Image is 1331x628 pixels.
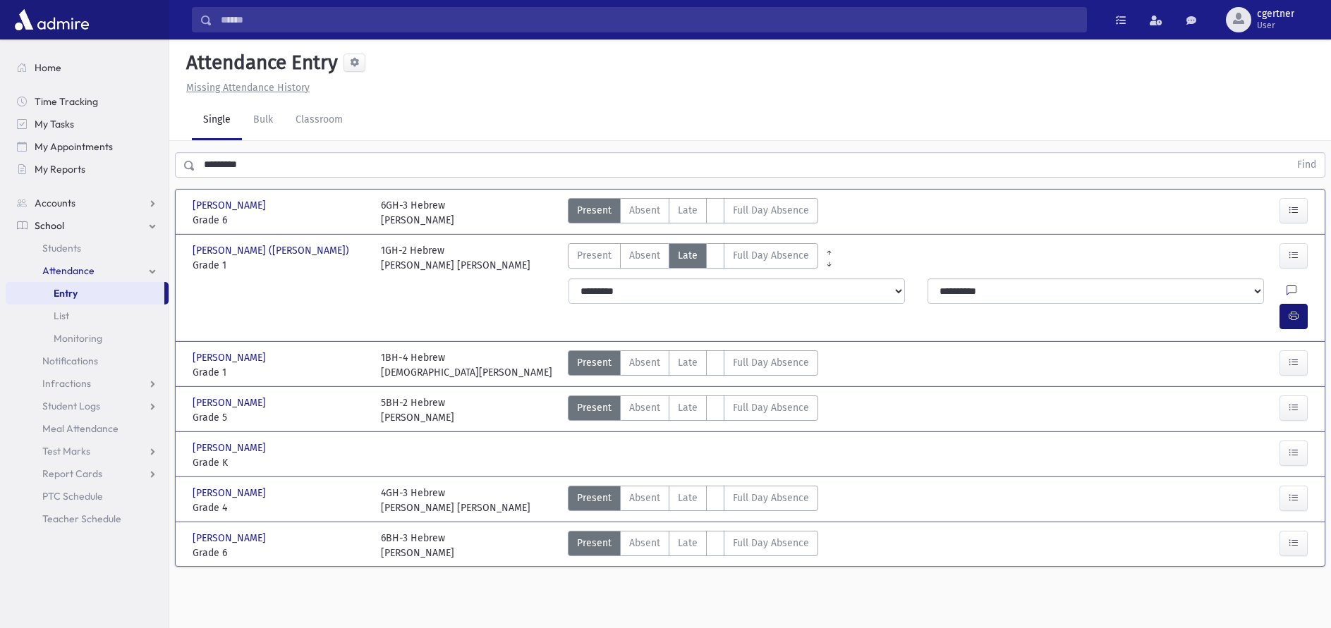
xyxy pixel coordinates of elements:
[577,248,612,263] span: Present
[6,327,169,350] a: Monitoring
[35,197,75,209] span: Accounts
[733,248,809,263] span: Full Day Absence
[629,536,660,550] span: Absent
[678,248,698,263] span: Late
[577,400,612,415] span: Present
[193,350,269,365] span: [PERSON_NAME]
[42,467,102,480] span: Report Cards
[186,82,310,94] u: Missing Attendance History
[678,203,698,218] span: Late
[568,198,818,228] div: AttTypes
[42,512,121,525] span: Teacher Schedule
[42,242,81,254] span: Students
[181,51,338,75] h5: Attendance Entry
[42,377,91,390] span: Infractions
[42,422,118,435] span: Meal Attendance
[577,491,612,505] span: Present
[54,309,69,322] span: List
[381,486,530,515] div: 4GH-3 Hebrew [PERSON_NAME] [PERSON_NAME]
[381,198,454,228] div: 6GH-3 Hebrew [PERSON_NAME]
[6,507,169,530] a: Teacher Schedule
[629,400,660,415] span: Absent
[42,400,100,412] span: Student Logs
[6,90,169,113] a: Time Tracking
[193,441,269,455] span: [PERSON_NAME]
[577,203,612,218] span: Present
[6,462,169,485] a: Report Cards
[6,113,169,135] a: My Tasks
[381,531,454,560] div: 6BH-3 Hebrew [PERSON_NAME]
[568,531,818,560] div: AttTypes
[54,287,78,300] span: Entry
[1289,153,1325,177] button: Find
[6,237,169,259] a: Students
[6,485,169,507] a: PTC Schedule
[678,355,698,370] span: Late
[629,203,660,218] span: Absent
[6,259,169,282] a: Attendance
[6,372,169,395] a: Infractions
[193,410,367,425] span: Grade 5
[193,198,269,213] span: [PERSON_NAME]
[629,491,660,505] span: Absent
[733,491,809,505] span: Full Day Absence
[381,395,454,425] div: 5BH-2 Hebrew [PERSON_NAME]
[6,350,169,372] a: Notifications
[1257,20,1294,31] span: User
[577,536,612,550] span: Present
[35,118,74,130] span: My Tasks
[42,355,98,367] span: Notifications
[192,101,242,140] a: Single
[6,282,164,304] a: Entry
[35,219,64,232] span: School
[193,455,367,470] span: Grade K
[193,243,352,258] span: [PERSON_NAME] ([PERSON_NAME])
[42,264,95,277] span: Attendance
[6,440,169,462] a: Test Marks
[733,536,809,550] span: Full Day Absence
[212,7,1086,32] input: Search
[733,203,809,218] span: Full Day Absence
[54,332,102,345] span: Monitoring
[381,350,552,380] div: 1BH-4 Hebrew [DEMOGRAPHIC_DATA][PERSON_NAME]
[733,355,809,370] span: Full Day Absence
[193,531,269,546] span: [PERSON_NAME]
[568,395,818,425] div: AttTypes
[577,355,612,370] span: Present
[629,355,660,370] span: Absent
[6,192,169,214] a: Accounts
[193,258,367,273] span: Grade 1
[6,214,169,237] a: School
[6,395,169,417] a: Student Logs
[6,158,169,180] a: My Reports
[6,417,169,440] a: Meal Attendance
[733,400,809,415] span: Full Day Absence
[242,101,284,140] a: Bulk
[6,56,169,79] a: Home
[629,248,660,263] span: Absent
[181,82,310,94] a: Missing Attendance History
[678,536,698,550] span: Late
[678,491,698,505] span: Late
[11,6,92,34] img: AdmirePro
[1257,8,1294,20] span: cgertner
[193,546,367,560] span: Grade 6
[381,243,530,273] div: 1GH-2 Hebrew [PERSON_NAME] [PERSON_NAME]
[678,400,698,415] span: Late
[568,243,818,273] div: AttTypes
[193,500,367,515] span: Grade 4
[284,101,354,140] a: Classroom
[35,95,98,108] span: Time Tracking
[193,213,367,228] span: Grade 6
[42,490,103,503] span: PTC Schedule
[35,140,113,153] span: My Appointments
[35,163,85,176] span: My Reports
[568,350,818,380] div: AttTypes
[193,486,269,500] span: [PERSON_NAME]
[35,61,61,74] span: Home
[193,365,367,380] span: Grade 1
[6,304,169,327] a: List
[42,445,90,457] span: Test Marks
[568,486,818,515] div: AttTypes
[193,395,269,410] span: [PERSON_NAME]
